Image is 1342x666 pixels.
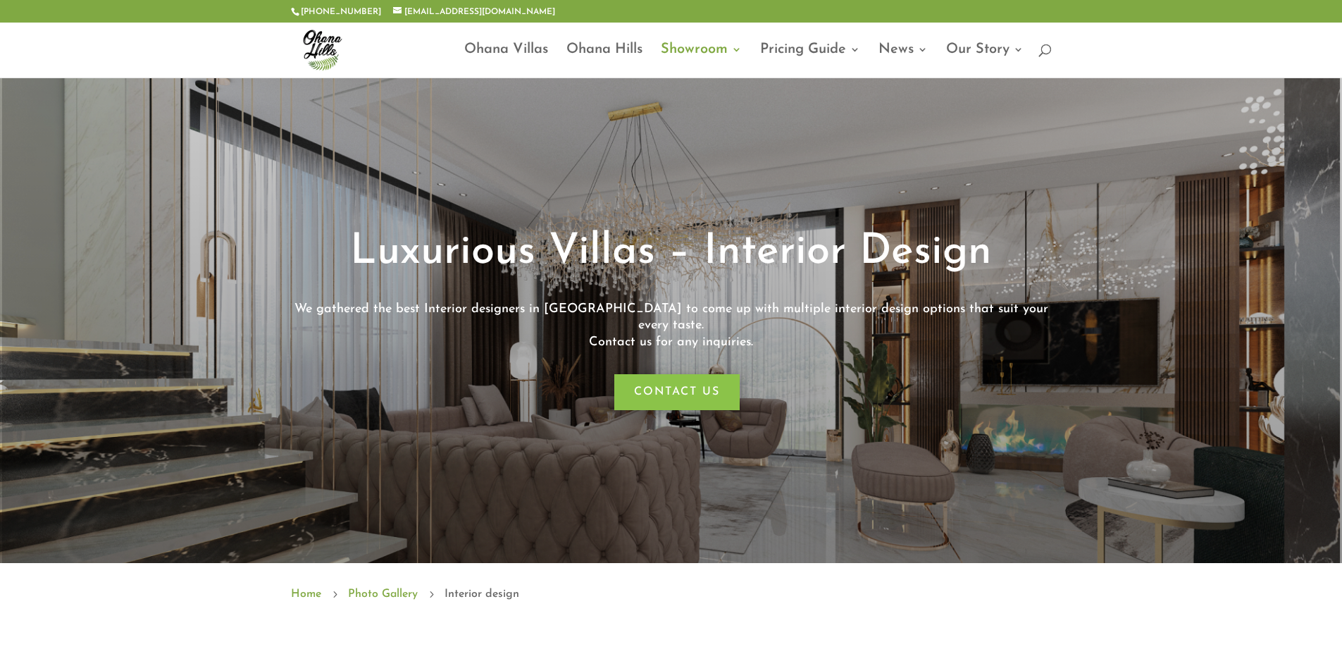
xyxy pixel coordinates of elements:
[291,585,321,603] a: Home
[291,231,1052,280] h1: Luxurious Villas – Interior Design
[464,44,548,78] a: Ohana Villas
[760,44,860,78] a: Pricing Guide
[393,8,555,16] a: [EMAIL_ADDRESS][DOMAIN_NAME]
[291,302,1052,352] p: We gathered the best Interior designers in [GEOGRAPHIC_DATA] to come up with multiple interior de...
[566,44,642,78] a: Ohana Hills
[878,44,928,78] a: News
[348,585,418,603] a: Photo Gallery
[614,374,740,410] a: Contact us
[946,44,1024,78] a: Our Story
[328,588,341,600] span: 5
[425,588,437,600] span: 5
[294,21,350,78] img: ohana-hills
[301,8,381,16] a: [PHONE_NUMBER]
[661,44,742,78] a: Showroom
[445,585,519,603] span: Interior design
